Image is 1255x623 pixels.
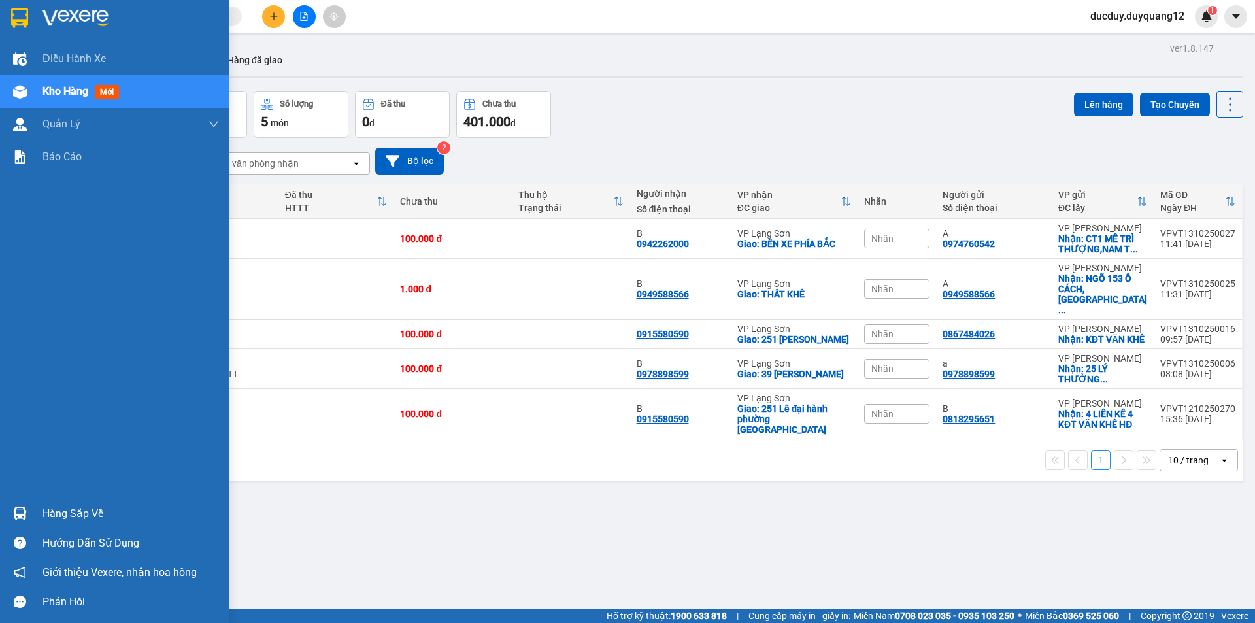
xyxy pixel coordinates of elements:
button: Tạo Chuyến [1140,93,1210,116]
th: Toggle SortBy [278,184,394,219]
button: 1 [1091,450,1111,470]
div: Trạng thái [518,203,613,213]
span: Quản Lý [42,116,80,132]
div: VP Lạng Sơn [737,324,851,334]
div: 0949588566 [637,289,689,299]
button: Bộ lọc [375,148,444,175]
div: B [637,358,724,369]
span: caret-down [1230,10,1242,22]
button: Đã thu0đ [355,91,450,138]
span: ... [1058,305,1066,315]
span: mới [95,85,119,99]
button: plus [262,5,285,28]
div: VP Lạng Sơn [737,393,851,403]
div: ĐC lấy [1058,203,1137,213]
div: VP [PERSON_NAME] [1058,324,1147,334]
span: notification [14,566,26,579]
button: Hàng đã giao [217,44,293,76]
div: VP [PERSON_NAME] [1058,398,1147,409]
div: Thu hộ [518,190,613,200]
span: | [1129,609,1131,623]
div: Giao: 39 LÊ LỢI [737,369,851,379]
div: VP [PERSON_NAME] [1058,223,1147,233]
button: caret-down [1224,5,1247,28]
div: 10 / trang [1168,454,1209,467]
span: Điều hành xe [42,50,106,67]
span: plus [269,12,278,21]
span: Nhãn [871,329,894,339]
span: Kho hàng [42,85,88,97]
div: 1.000 đ [400,284,505,294]
div: 11:31 [DATE] [1160,289,1235,299]
span: 0 [362,114,369,129]
div: VP nhận [737,190,841,200]
span: ... [1100,374,1108,384]
div: Nhận: 25 LÝ THƯỜNG KIỆT,hoàn kiếm,hà nội [1058,363,1147,384]
div: Người gửi [943,190,1045,200]
div: Nhận: KĐT VĂN KHÊ [1058,334,1147,345]
div: Nhận: CT1 MỄ TRÌ THƯỢNG,NAM TỪ LIÊM,HÀ NỘII [1058,233,1147,254]
div: VPVT1310250016 [1160,324,1235,334]
div: VPVT1210250270 [1160,403,1235,414]
div: 100.000 đ [400,409,505,419]
button: Chưa thu401.000đ [456,91,551,138]
div: A [943,278,1045,289]
div: ver 1.8.147 [1170,41,1214,56]
div: VP Lạng Sơn [737,228,851,239]
div: Mã GD [1160,190,1225,200]
span: question-circle [14,537,26,549]
div: Đã thu [285,190,377,200]
th: Toggle SortBy [731,184,858,219]
th: Toggle SortBy [1154,184,1242,219]
div: Người nhận [637,188,724,199]
div: VPVT1310250025 [1160,278,1235,289]
div: 11:41 [DATE] [1160,239,1235,249]
div: 0978898599 [637,369,689,379]
div: B [637,278,724,289]
span: Hỗ trợ kỹ thuật: [607,609,727,623]
div: Nhận: NGÕ 153 Ô CÁCH,VIỆT HƯNG,LONG BIÊN,HÀ NỘI [1058,273,1147,315]
button: file-add [293,5,316,28]
svg: open [1219,455,1230,465]
img: solution-icon [13,150,27,164]
div: Hàng sắp về [42,504,219,524]
strong: 0708 023 035 - 0935 103 250 [895,611,1014,621]
span: down [209,119,219,129]
div: Số điện thoại [637,204,724,214]
span: Báo cáo [42,148,82,165]
div: 09:57 [DATE] [1160,334,1235,345]
div: Chọn văn phòng nhận [209,157,299,170]
div: Giao: THẤT KHÊ [737,289,851,299]
span: | [737,609,739,623]
span: Miền Bắc [1025,609,1119,623]
div: 0974760542 [943,239,995,249]
div: ĐC giao [737,203,841,213]
span: file-add [299,12,309,21]
strong: 0369 525 060 [1063,611,1119,621]
div: 100.000 đ [400,233,505,244]
span: món [271,118,289,128]
div: HTTT [285,203,377,213]
div: 0915580590 [637,414,689,424]
div: 15:36 [DATE] [1160,414,1235,424]
span: ⚪️ [1018,613,1022,618]
sup: 1 [1208,6,1217,15]
div: Chưa thu [482,99,516,109]
span: aim [329,12,339,21]
button: Số lượng5món [254,91,348,138]
div: 0867484026 [943,329,995,339]
span: Nhãn [871,233,894,244]
div: VP gửi [1058,190,1137,200]
div: Giao: 251 LÊ ĐẠI HÀNH [737,334,851,345]
span: Nhãn [871,409,894,419]
span: message [14,596,26,608]
img: icon-new-feature [1201,10,1213,22]
div: 0978898599 [943,369,995,379]
button: aim [323,5,346,28]
div: A [943,228,1045,239]
img: warehouse-icon [13,52,27,66]
div: 0942262000 [637,239,689,249]
span: đ [510,118,516,128]
div: Chưa thu [400,196,505,207]
div: 0915580590 [637,329,689,339]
